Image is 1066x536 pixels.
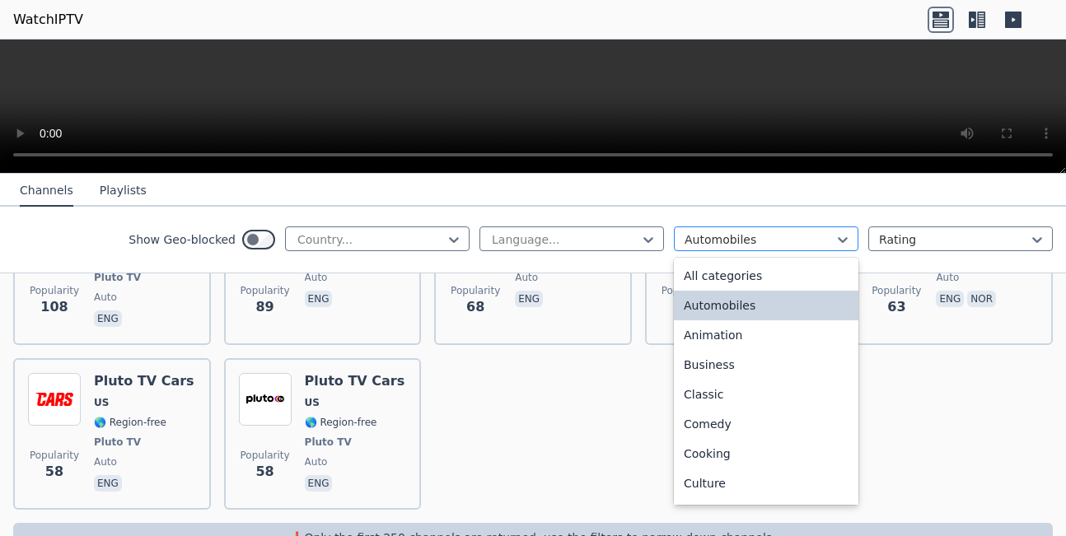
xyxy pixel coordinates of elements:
span: Popularity [451,284,500,297]
p: eng [305,475,333,492]
div: Automobiles [674,291,858,320]
div: Documentary [674,498,858,528]
span: 108 [40,297,68,317]
div: All categories [674,261,858,291]
span: Popularity [241,284,290,297]
p: eng [936,291,964,307]
span: auto [305,271,328,284]
span: Pluto TV [94,436,141,449]
span: Pluto TV [94,271,141,284]
a: WatchIPTV [13,10,83,30]
span: 58 [45,462,63,482]
span: Pluto TV [305,436,352,449]
p: eng [515,291,543,307]
span: 🌎 Region-free [94,416,166,429]
span: Popularity [30,449,79,462]
span: 68 [466,297,484,317]
span: auto [515,271,538,284]
span: US [94,396,109,409]
span: Popularity [662,284,711,297]
span: 89 [255,297,274,317]
span: auto [305,455,328,468]
p: nor [967,291,996,307]
p: eng [94,475,122,492]
span: US [305,396,320,409]
span: Popularity [241,449,290,462]
label: Show Geo-blocked [129,231,236,248]
p: eng [305,291,333,307]
button: Channels [20,175,73,207]
span: 63 [887,297,905,317]
div: Comedy [674,409,858,439]
div: Culture [674,468,858,498]
span: 58 [255,462,274,482]
span: auto [94,291,117,304]
img: Pluto TV Cars [28,373,81,426]
h6: Pluto TV Cars [305,373,405,389]
div: Classic [674,380,858,409]
span: auto [936,271,959,284]
h6: Pluto TV Cars [94,373,194,389]
div: Cooking [674,439,858,468]
span: Popularity [30,284,79,297]
button: Playlists [100,175,147,207]
p: eng [94,310,122,327]
img: Pluto TV Cars [239,373,292,426]
span: Popularity [872,284,921,297]
span: auto [94,455,117,468]
div: Animation [674,320,858,350]
span: 🌎 Region-free [305,416,377,429]
div: Business [674,350,858,380]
